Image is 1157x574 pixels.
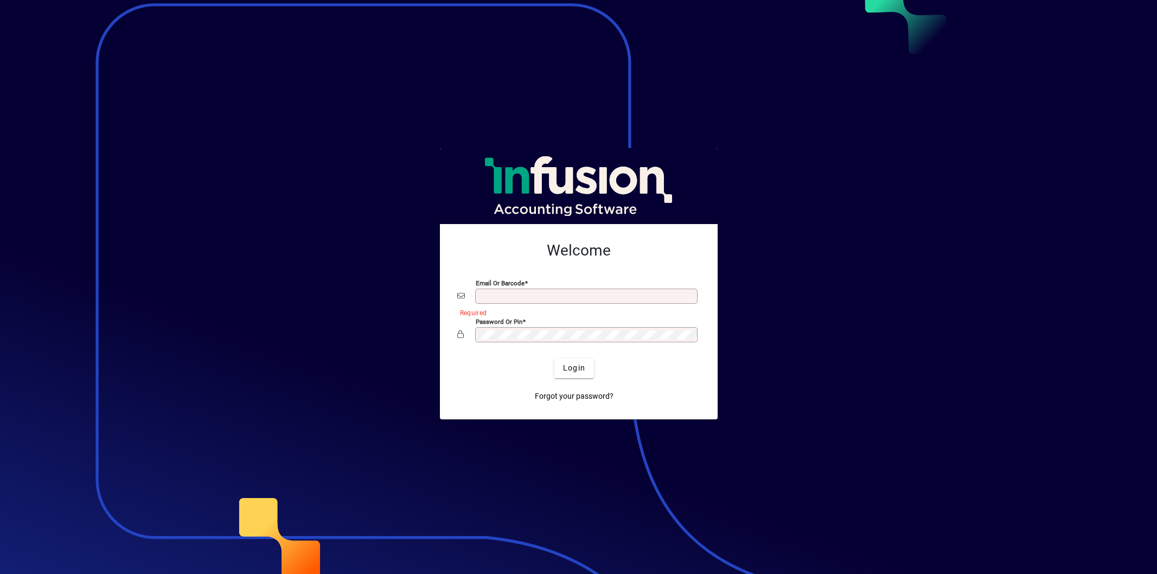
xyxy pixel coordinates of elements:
[457,241,700,260] h2: Welcome
[554,359,594,378] button: Login
[460,307,692,318] mat-error: Required
[530,387,618,406] a: Forgot your password?
[535,391,613,402] span: Forgot your password?
[476,279,525,286] mat-label: Email or Barcode
[563,362,585,374] span: Login
[476,317,522,325] mat-label: Password or Pin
